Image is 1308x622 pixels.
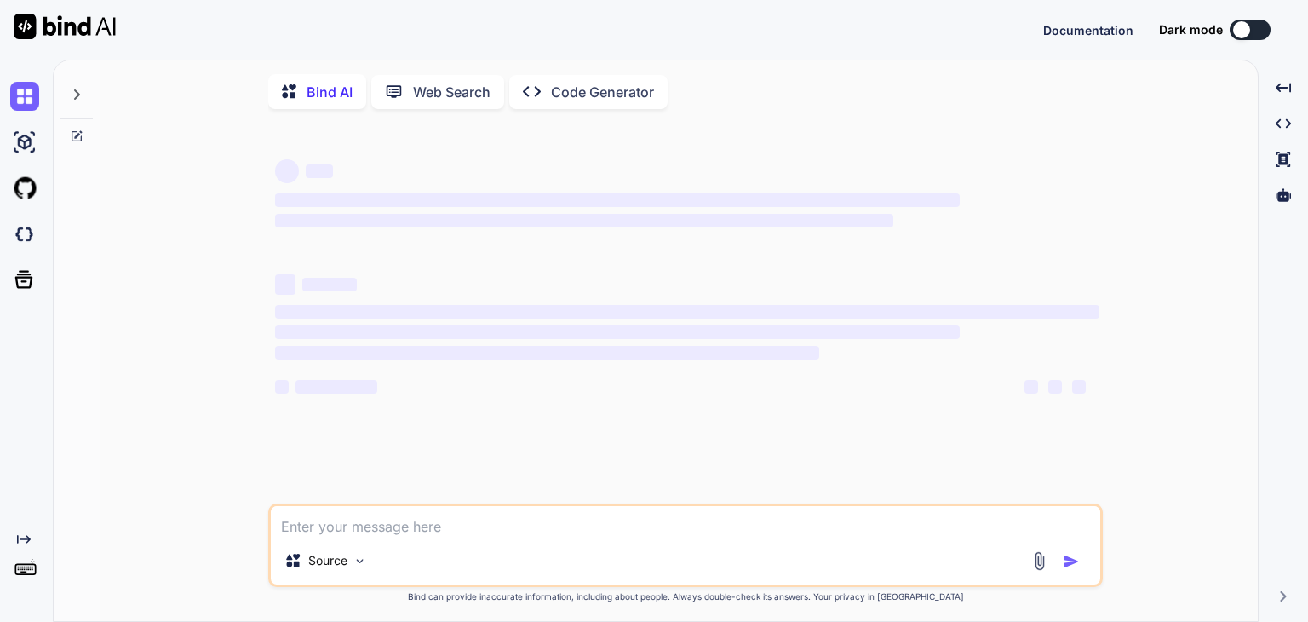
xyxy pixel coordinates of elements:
span: ‌ [275,325,959,339]
span: ‌ [275,305,1099,319]
p: Bind AI [307,82,353,102]
p: Code Generator [551,82,654,102]
span: ‌ [275,214,893,227]
span: ‌ [295,380,377,394]
span: ‌ [275,346,819,360]
img: icon [1063,553,1080,570]
span: Dark mode [1159,21,1223,38]
img: ai-studio [10,128,39,157]
span: ‌ [1048,380,1062,394]
span: ‌ [1024,380,1038,394]
img: attachment [1030,551,1049,571]
p: Bind can provide inaccurate information, including about people. Always double-check its answers.... [268,590,1103,603]
p: Source [308,552,347,569]
img: chat [10,82,39,111]
span: ‌ [306,164,333,178]
span: ‌ [275,380,289,394]
span: ‌ [275,193,959,207]
span: Documentation [1043,23,1133,37]
img: darkCloudIdeIcon [10,220,39,249]
button: Documentation [1043,21,1133,39]
img: Bind AI [14,14,116,39]
img: githubLight [10,174,39,203]
img: Pick Models [353,554,367,568]
span: ‌ [302,278,357,291]
span: ‌ [275,274,295,295]
span: ‌ [275,159,299,183]
p: Web Search [413,82,490,102]
span: ‌ [1072,380,1086,394]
